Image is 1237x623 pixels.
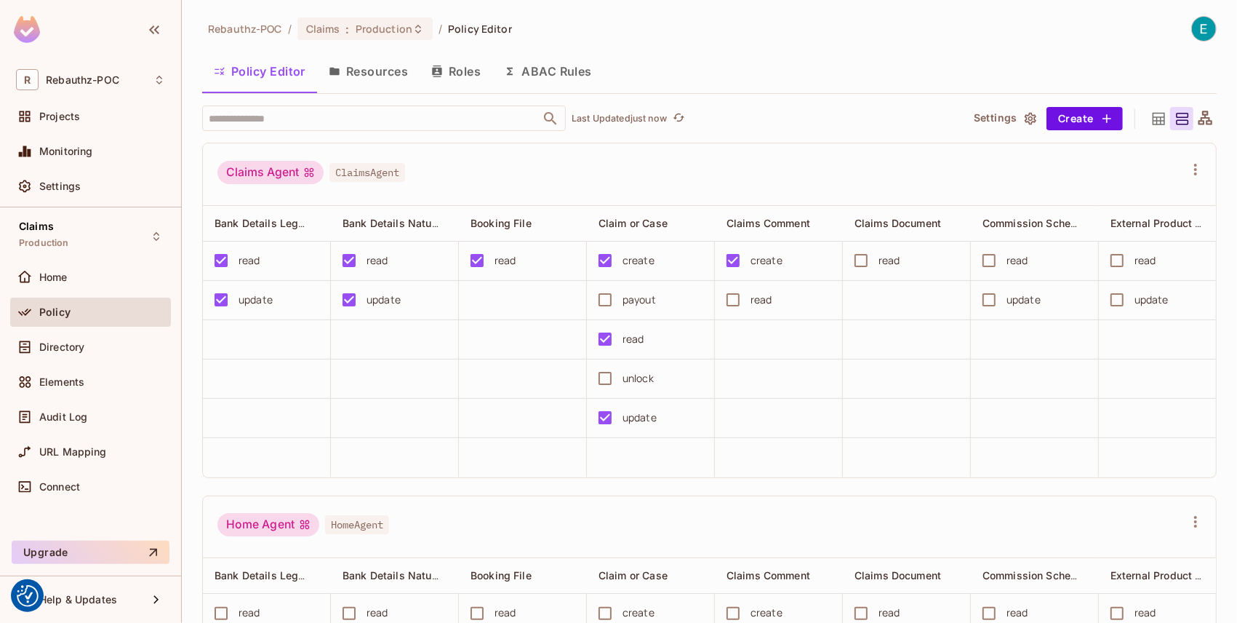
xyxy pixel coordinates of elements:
[495,605,516,621] div: read
[16,69,39,90] span: R
[39,411,87,423] span: Audit Log
[39,146,93,157] span: Monitoring
[540,108,561,129] button: Open
[982,568,1153,582] span: Commission Scheme Management
[622,331,644,347] div: read
[726,217,810,229] span: Claims Comment
[239,253,260,269] div: read
[19,221,54,232] span: Claims
[622,370,654,386] div: unlock
[46,74,119,86] span: Workspace: Rebauthz-POC
[325,515,389,534] span: HomeAgent
[39,180,81,192] span: Settings
[1006,605,1028,621] div: read
[471,217,532,229] span: Booking File
[343,216,481,230] span: Bank Details Natural Person
[1046,107,1123,130] button: Create
[878,253,900,269] div: read
[599,569,668,582] span: Claim or Case
[367,605,388,621] div: read
[750,292,772,308] div: read
[854,569,941,582] span: Claims Document
[217,161,324,184] div: Claims Agent
[492,53,604,90] button: ABAC Rules
[854,217,941,229] span: Claims Document
[306,22,340,36] span: Claims
[572,113,667,124] p: Last Updated just now
[622,605,654,621] div: create
[39,306,71,318] span: Policy
[878,605,900,621] div: read
[215,568,345,582] span: Bank Details Legal Person
[19,237,69,249] span: Production
[726,569,810,582] span: Claims Comment
[14,16,40,43] img: SReyMgAAAABJRU5ErkJggg==
[39,376,84,388] span: Elements
[599,217,668,229] span: Claim or Case
[345,23,351,35] span: :
[622,292,656,308] div: payout
[982,216,1153,230] span: Commission Scheme Management
[239,292,273,308] div: update
[750,605,782,621] div: create
[1134,253,1156,269] div: read
[239,605,260,621] div: read
[439,22,442,36] li: /
[968,107,1041,130] button: Settings
[420,53,492,90] button: Roles
[215,216,345,230] span: Bank Details Legal Person
[367,253,388,269] div: read
[673,111,685,126] span: refresh
[367,292,401,308] div: update
[750,253,782,269] div: create
[1192,17,1216,41] img: Erik Mesropyan
[1006,292,1041,308] div: update
[12,541,169,564] button: Upgrade
[471,569,532,582] span: Booking File
[622,253,654,269] div: create
[667,110,687,127] span: Click to refresh data
[39,341,84,353] span: Directory
[1134,605,1156,621] div: read
[288,22,292,36] li: /
[17,585,39,607] button: Consent Preferences
[343,568,481,582] span: Bank Details Natural Person
[39,481,80,493] span: Connect
[1134,292,1169,308] div: update
[670,110,687,127] button: refresh
[1006,253,1028,269] div: read
[208,22,282,36] span: the active workspace
[448,22,512,36] span: Policy Editor
[329,163,405,182] span: ClaimsAgent
[39,111,80,122] span: Projects
[356,22,412,36] span: Production
[317,53,420,90] button: Resources
[39,446,107,458] span: URL Mapping
[17,585,39,607] img: Revisit consent button
[217,513,319,536] div: Home Agent
[39,594,117,606] span: Help & Updates
[622,410,657,426] div: update
[202,53,317,90] button: Policy Editor
[495,253,516,269] div: read
[39,271,68,283] span: Home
